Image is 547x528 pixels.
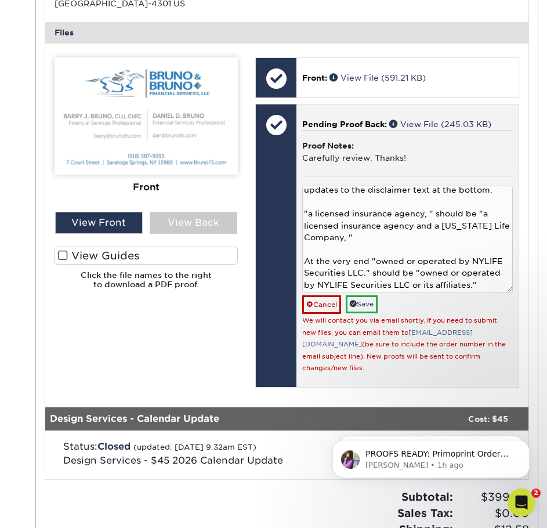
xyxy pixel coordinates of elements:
strong: Cost: $45 [468,414,508,424]
div: Front [55,175,238,200]
iframe: Intercom notifications message [315,415,547,497]
small: (updated: [DATE] 9:32am EST) [133,443,256,451]
div: View Front [55,212,143,234]
small: We will contact you via email shortly. If you need to submit new files, you can email them to (be... [302,317,506,372]
strong: Subtotal: [401,490,453,503]
label: View Guides [55,247,238,265]
strong: Sales Tax: [397,507,453,519]
iframe: Intercom live chat [508,489,535,516]
div: Carefully review. Thanks! [302,130,513,175]
a: Save [346,295,378,313]
span: $399.00 [457,489,529,505]
strong: Design Services - Calendar Update [50,413,219,424]
span: $0.00 [457,505,529,522]
p: Message from Erica, sent 1h ago [50,45,200,55]
a: View File (591.21 KB) [329,73,426,82]
a: Cancel [302,295,341,314]
span: Pending Proof Back: [302,120,387,129]
div: Files [45,22,528,43]
span: PROOFS READY: Primoprint Order 25929-35124-33242 Thank you for placing your print order with Prim... [50,34,194,251]
div: View Back [150,212,237,234]
h6: Click the file names to the right to download a PDF proof. [55,270,238,299]
span: Closed [97,441,131,452]
span: Front: [302,73,327,82]
strong: Proof Notes: [302,141,354,150]
div: Status: [55,440,364,468]
span: Design Services - $45 2026 Calendar Update [63,455,283,466]
a: View File (245.03 KB) [389,120,491,129]
span: 2 [531,489,541,498]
